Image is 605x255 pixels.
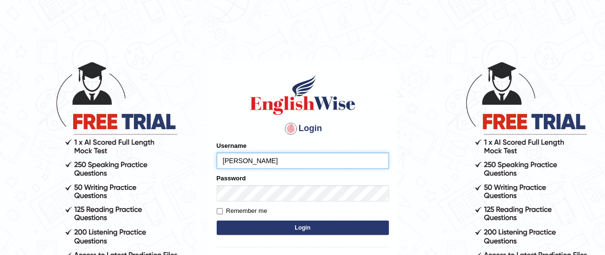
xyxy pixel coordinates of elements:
label: Username [217,141,247,150]
button: Login [217,221,389,235]
label: Remember me [217,206,267,216]
input: Remember me [217,208,223,214]
img: Logo of English Wise sign in for intelligent practice with AI [248,73,357,116]
label: Password [217,174,246,183]
h4: Login [217,121,389,136]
